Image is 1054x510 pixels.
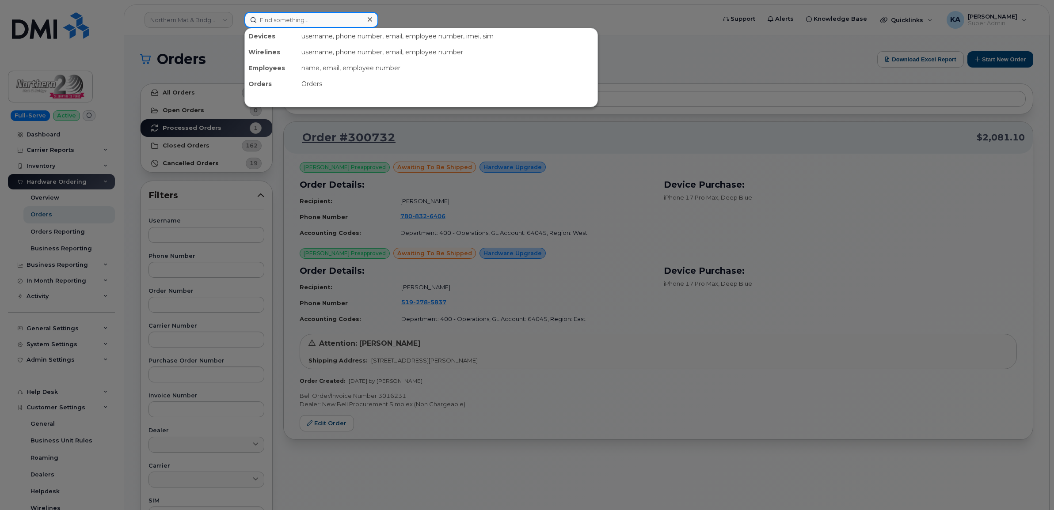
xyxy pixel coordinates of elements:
[245,44,298,60] div: Wirelines
[298,44,597,60] div: username, phone number, email, employee number
[1016,472,1047,503] iframe: Messenger Launcher
[245,60,298,76] div: Employees
[298,60,597,76] div: name, email, employee number
[245,28,298,44] div: Devices
[245,76,298,92] div: Orders
[298,28,597,44] div: username, phone number, email, employee number, imei, sim
[298,76,597,92] div: Orders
